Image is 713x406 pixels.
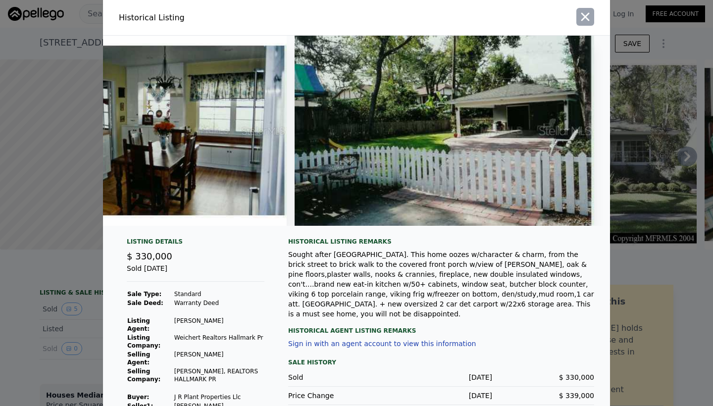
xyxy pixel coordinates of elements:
[127,291,161,298] strong: Sale Type:
[119,12,353,24] div: Historical Listing
[127,334,160,349] strong: Listing Company:
[127,238,264,250] div: Listing Details
[174,316,264,333] td: [PERSON_NAME]
[174,367,264,384] td: [PERSON_NAME], REALTORS HALLMARK PR
[390,391,492,401] div: [DATE]
[127,368,160,383] strong: Selling Company:
[288,250,594,319] div: Sought after [GEOGRAPHIC_DATA]. This home oozes w/character & charm, from the brick street to bri...
[288,319,594,335] div: Historical Agent Listing Remarks
[174,333,264,350] td: Weichert Realtors Hallmark Pr
[295,36,594,226] img: Property Img
[44,36,287,226] img: Property Img
[127,317,150,332] strong: Listing Agent:
[127,251,172,261] span: $ 330,000
[288,340,476,348] button: Sign in with an agent account to view this information
[288,238,594,246] div: Historical Listing remarks
[559,392,594,400] span: $ 339,000
[174,299,264,307] td: Warranty Deed
[127,263,264,282] div: Sold [DATE]
[174,393,264,402] td: J R Plant Properties Llc
[127,351,150,366] strong: Selling Agent:
[288,372,390,382] div: Sold
[288,391,390,401] div: Price Change
[390,372,492,382] div: [DATE]
[288,356,594,368] div: Sale History
[559,373,594,381] span: $ 330,000
[127,300,163,306] strong: Sale Deed:
[127,394,149,401] strong: Buyer :
[174,350,264,367] td: [PERSON_NAME]
[174,290,264,299] td: Standard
